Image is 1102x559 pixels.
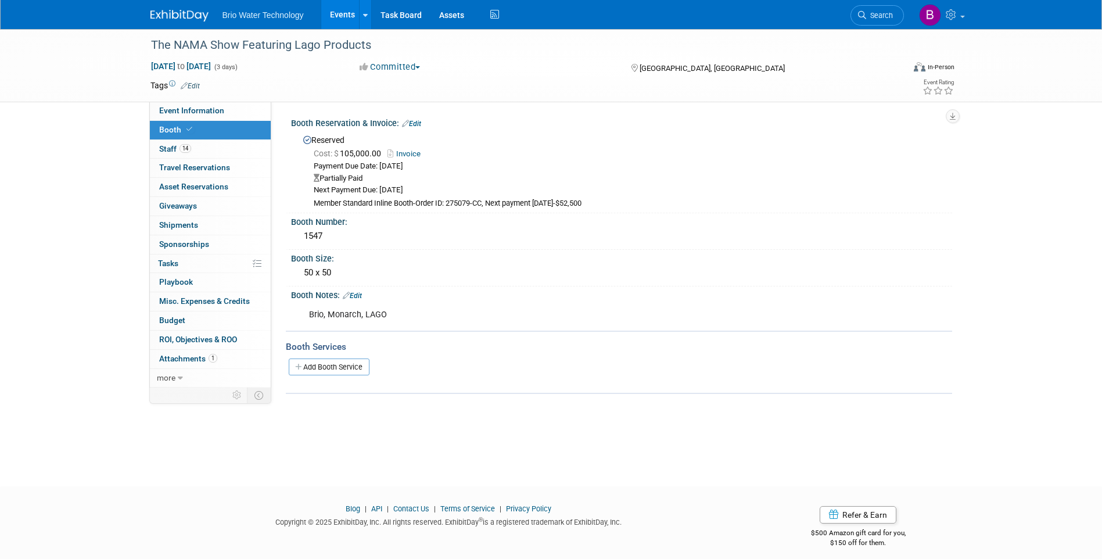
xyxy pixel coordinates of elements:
[180,144,191,153] span: 14
[291,286,952,302] div: Booth Notes:
[157,373,175,382] span: more
[159,182,228,191] span: Asset Reservations
[159,277,193,286] span: Playbook
[820,506,896,524] a: Refer & Earn
[159,144,191,153] span: Staff
[150,159,271,177] a: Travel Reservations
[384,504,392,513] span: |
[850,5,904,26] a: Search
[356,61,425,73] button: Committed
[150,121,271,139] a: Booth
[150,235,271,254] a: Sponsorships
[835,60,955,78] div: Event Format
[247,388,271,403] td: Toggle Event Tabs
[159,220,198,230] span: Shipments
[150,514,748,528] div: Copyright © 2025 ExhibitDay, Inc. All rights reserved. ExhibitDay is a registered trademark of Ex...
[222,10,304,20] span: Brio Water Technology
[159,201,197,210] span: Giveaways
[181,82,200,90] a: Edit
[209,354,217,363] span: 1
[919,4,941,26] img: Brandye Gahagan
[150,80,200,91] td: Tags
[227,388,247,403] td: Personalize Event Tab Strip
[506,504,551,513] a: Privacy Policy
[866,11,893,20] span: Search
[175,62,186,71] span: to
[150,140,271,159] a: Staff14
[314,149,340,158] span: Cost: $
[159,239,209,249] span: Sponsorships
[150,292,271,311] a: Misc. Expenses & Credits
[291,250,952,264] div: Booth Size:
[346,504,360,513] a: Blog
[300,227,943,245] div: 1547
[497,504,504,513] span: |
[640,64,785,73] span: [GEOGRAPHIC_DATA], [GEOGRAPHIC_DATA]
[159,296,250,306] span: Misc. Expenses & Credits
[158,259,178,268] span: Tasks
[150,10,209,21] img: ExhibitDay
[314,199,943,209] div: Member Standard Inline Booth-Order ID: 275079-CC, Next payment [DATE]-$52,500
[314,149,386,158] span: 105,000.00
[150,369,271,388] a: more
[314,161,943,172] div: Payment Due Date: [DATE]
[213,63,238,71] span: (3 days)
[314,185,943,196] div: Next Payment Due: [DATE]
[150,216,271,235] a: Shipments
[479,517,483,523] sup: ®
[402,120,421,128] a: Edit
[286,341,952,353] div: Booth Services
[291,213,952,228] div: Booth Number:
[150,331,271,349] a: ROI, Objectives & ROO
[371,504,382,513] a: API
[343,292,362,300] a: Edit
[440,504,495,513] a: Terms of Service
[914,62,925,71] img: Format-Inperson.png
[387,149,426,158] a: Invoice
[300,264,943,282] div: 50 x 50
[300,131,943,209] div: Reserved
[150,197,271,216] a: Giveaways
[393,504,429,513] a: Contact Us
[150,102,271,120] a: Event Information
[159,163,230,172] span: Travel Reservations
[291,114,952,130] div: Booth Reservation & Invoice:
[150,178,271,196] a: Asset Reservations
[314,173,943,184] div: Partially Paid
[186,126,192,132] i: Booth reservation complete
[159,106,224,115] span: Event Information
[362,504,369,513] span: |
[159,125,195,134] span: Booth
[147,35,886,56] div: The NAMA Show Featuring Lago Products
[159,316,185,325] span: Budget
[431,504,439,513] span: |
[159,354,217,363] span: Attachments
[150,350,271,368] a: Attachments1
[301,303,824,327] div: Brio, Monarch, LAGO
[150,255,271,273] a: Tasks
[922,80,954,85] div: Event Rating
[150,311,271,330] a: Budget
[150,273,271,292] a: Playbook
[289,359,369,375] a: Add Booth Service
[150,61,211,71] span: [DATE] [DATE]
[927,63,954,71] div: In-Person
[764,521,952,547] div: $500 Amazon gift card for you,
[764,538,952,548] div: $150 off for them.
[159,335,237,344] span: ROI, Objectives & ROO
